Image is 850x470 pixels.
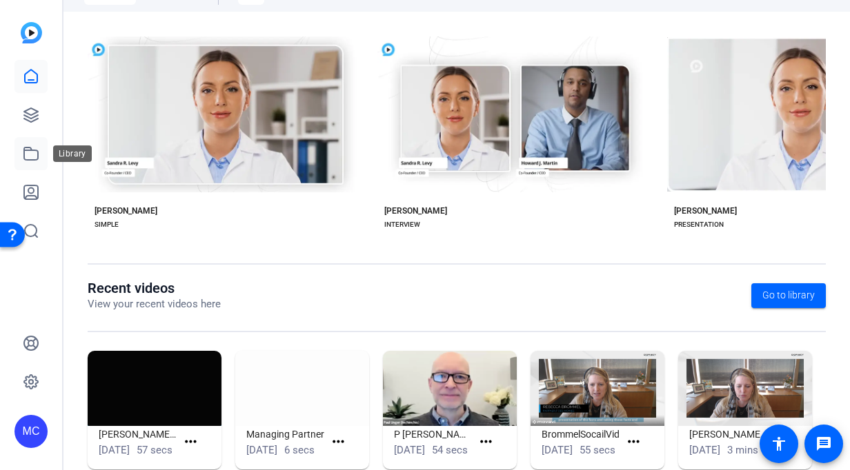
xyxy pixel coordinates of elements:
[678,351,812,426] img: Dorsey Simple (45827)
[99,444,130,456] span: [DATE]
[771,436,787,452] mat-icon: accessibility
[432,444,468,456] span: 54 secs
[531,351,664,426] img: BrommelSocailVid
[53,145,92,162] div: Library
[88,351,221,426] img: Dorsey Simple (45827)
[95,219,119,230] div: SIMPLE
[751,283,826,308] a: Go to library
[477,433,495,451] mat-icon: more_horiz
[246,426,324,442] h1: Managing Partner
[384,219,420,230] div: INTERVIEW
[689,444,720,456] span: [DATE]
[542,426,620,442] h1: BrommelSocailVid
[137,444,172,456] span: 57 secs
[674,219,724,230] div: PRESENTATION
[88,280,221,296] h1: Recent videos
[727,444,758,456] span: 3 mins
[88,296,221,312] p: View your recent videos here
[330,433,347,451] mat-icon: more_horiz
[674,205,737,216] div: [PERSON_NAME]
[394,444,425,456] span: [DATE]
[235,351,369,426] img: Managing Partner
[95,205,157,216] div: [PERSON_NAME]
[384,205,447,216] div: [PERSON_NAME]
[21,22,42,43] img: blue-gradient.svg
[99,426,177,442] h1: [PERSON_NAME] Simple (45827)
[689,426,767,442] h1: [PERSON_NAME] Simple (45827)
[762,288,815,303] span: Go to library
[816,436,832,452] mat-icon: message
[580,444,615,456] span: 55 secs
[14,415,48,448] div: MC
[383,351,517,426] img: P Unger Recording - 10 Things
[182,433,199,451] mat-icon: more_horiz
[284,444,315,456] span: 6 secs
[394,426,472,442] h1: P [PERSON_NAME] Recording - 10 Things
[246,444,277,456] span: [DATE]
[542,444,573,456] span: [DATE]
[625,433,642,451] mat-icon: more_horiz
